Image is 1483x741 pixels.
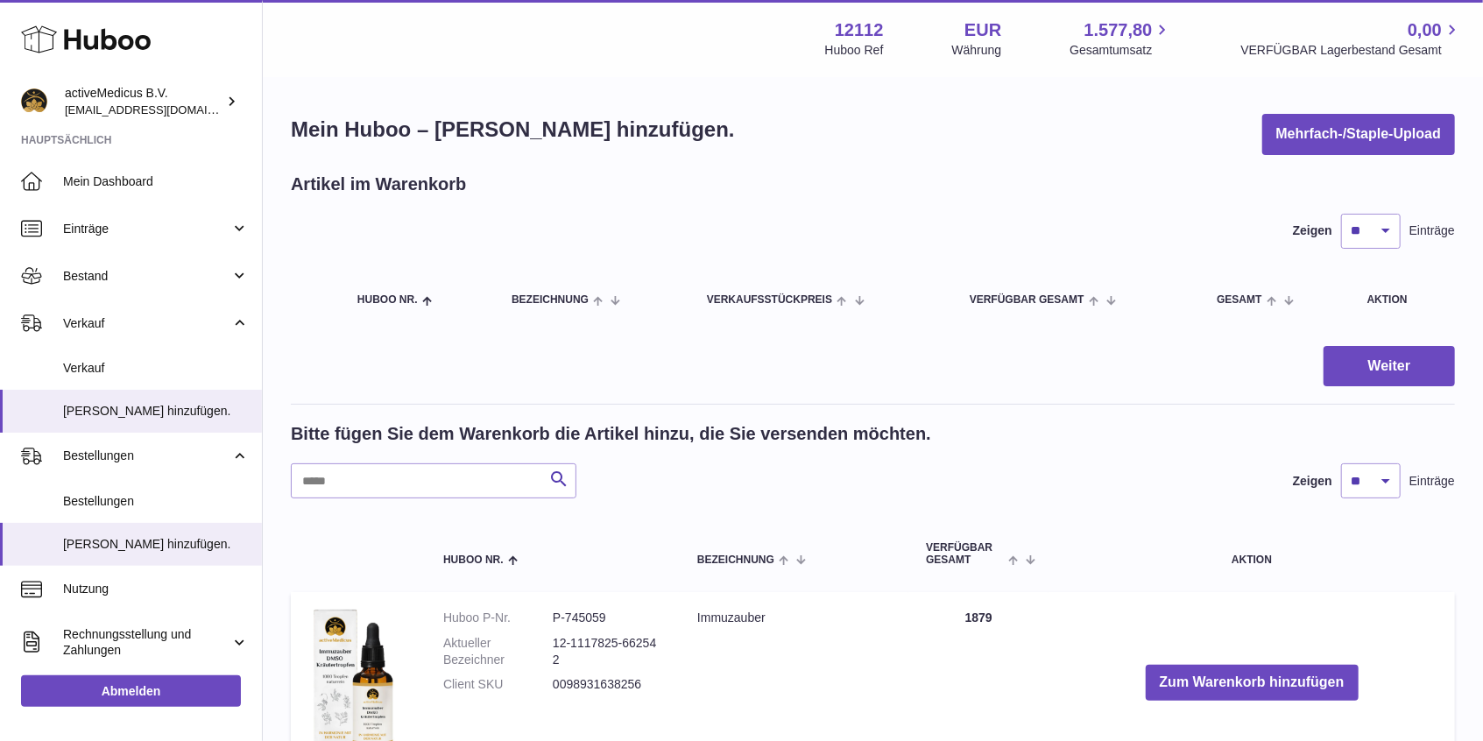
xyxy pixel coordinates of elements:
[1409,222,1455,239] span: Einträge
[63,581,249,597] span: Nutzung
[553,610,662,626] dd: P-745059
[63,493,249,510] span: Bestellungen
[291,173,466,196] h2: Artikel im Warenkorb
[63,626,230,660] span: Rechnungsstellung und Zahlungen
[1049,525,1455,582] th: Aktion
[1084,18,1153,42] span: 1.577,80
[1367,294,1437,306] div: Aktion
[63,448,230,464] span: Bestellungen
[21,675,241,707] a: Abmelden
[697,554,774,566] span: Bezeichnung
[1293,222,1332,239] label: Zeigen
[1240,42,1462,59] span: VERFÜGBAR Lagerbestand Gesamt
[1324,346,1455,387] button: Weiter
[512,294,589,306] span: Bezeichnung
[553,635,662,668] dd: 12-1117825-662542
[1293,473,1332,490] label: Zeigen
[63,315,230,332] span: Verkauf
[443,554,504,566] span: Huboo Nr.
[926,542,1004,565] span: VERFÜGBAR Gesamt
[1217,294,1261,306] span: Gesamt
[1240,18,1462,59] a: 0,00 VERFÜGBAR Lagerbestand Gesamt
[1070,18,1172,59] a: 1.577,80 Gesamtumsatz
[63,536,249,553] span: [PERSON_NAME] hinzufügen.
[443,610,553,626] dt: Huboo P-Nr.
[1409,473,1455,490] span: Einträge
[291,422,931,446] h2: Bitte fügen Sie dem Warenkorb die Artikel hinzu, die Sie versenden möchten.
[63,173,249,190] span: Mein Dashboard
[964,18,1001,42] strong: EUR
[825,42,884,59] div: Huboo Ref
[553,676,662,693] dd: 0098931638256
[357,294,418,306] span: Huboo Nr.
[970,294,1084,306] span: VERFÜGBAR Gesamt
[63,403,249,420] span: [PERSON_NAME] hinzufügen.
[1262,114,1455,155] button: Mehrfach-/Staple-Upload
[21,88,47,115] img: info@activemedicus.com
[1408,18,1442,42] span: 0,00
[63,221,230,237] span: Einträge
[707,294,832,306] span: Verkaufsstückpreis
[1070,42,1172,59] span: Gesamtumsatz
[65,102,258,116] span: [EMAIL_ADDRESS][DOMAIN_NAME]
[443,676,553,693] dt: Client SKU
[63,268,230,285] span: Bestand
[835,18,884,42] strong: 12112
[65,85,222,118] div: activeMedicus B.V.
[443,635,553,668] dt: Aktueller Bezeichner
[291,116,735,144] h1: Mein Huboo – [PERSON_NAME] hinzufügen.
[63,360,249,377] span: Verkauf
[952,42,1002,59] div: Währung
[1146,665,1359,701] button: Zum Warenkorb hinzufügen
